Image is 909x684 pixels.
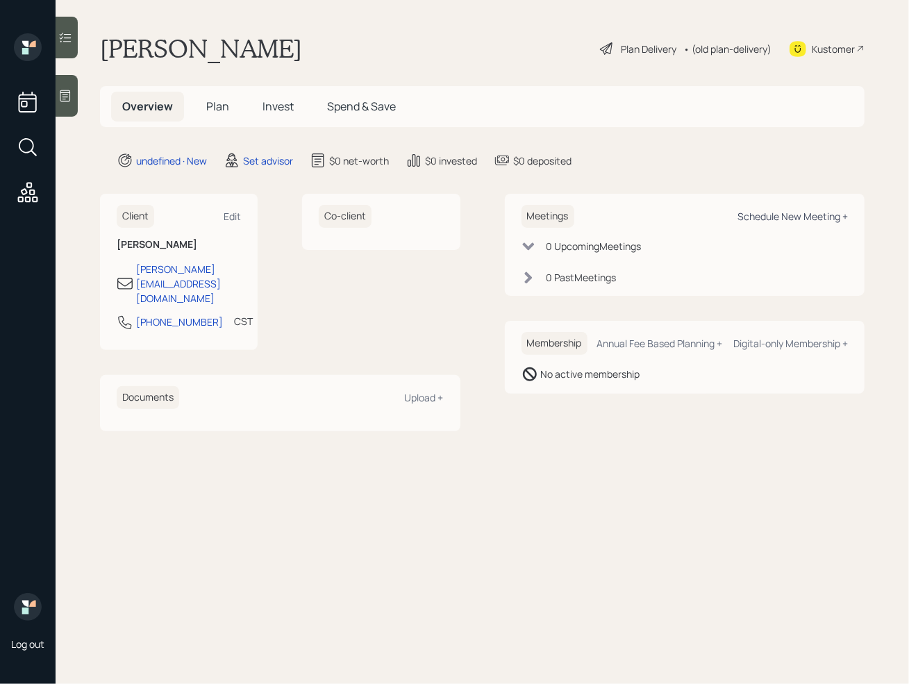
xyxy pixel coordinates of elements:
[117,239,241,251] h6: [PERSON_NAME]
[136,153,207,168] div: undefined · New
[122,99,173,114] span: Overview
[405,391,444,404] div: Upload +
[541,367,640,381] div: No active membership
[262,99,294,114] span: Invest
[319,205,372,228] h6: Co-client
[597,337,722,350] div: Annual Fee Based Planning +
[136,262,241,306] div: [PERSON_NAME][EMAIL_ADDRESS][DOMAIN_NAME]
[683,42,772,56] div: • (old plan-delivery)
[117,205,154,228] h6: Client
[425,153,477,168] div: $0 invested
[136,315,223,329] div: [PHONE_NUMBER]
[11,637,44,651] div: Log out
[733,337,848,350] div: Digital-only Membership +
[224,210,241,223] div: Edit
[522,332,587,355] h6: Membership
[513,153,572,168] div: $0 deposited
[14,593,42,621] img: retirable_logo.png
[547,239,642,253] div: 0 Upcoming Meeting s
[117,386,179,409] h6: Documents
[327,99,396,114] span: Spend & Save
[812,42,855,56] div: Kustomer
[547,270,617,285] div: 0 Past Meeting s
[243,153,293,168] div: Set advisor
[522,205,574,228] h6: Meetings
[206,99,229,114] span: Plan
[737,210,848,223] div: Schedule New Meeting +
[621,42,676,56] div: Plan Delivery
[100,33,302,64] h1: [PERSON_NAME]
[234,314,253,328] div: CST
[329,153,389,168] div: $0 net-worth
